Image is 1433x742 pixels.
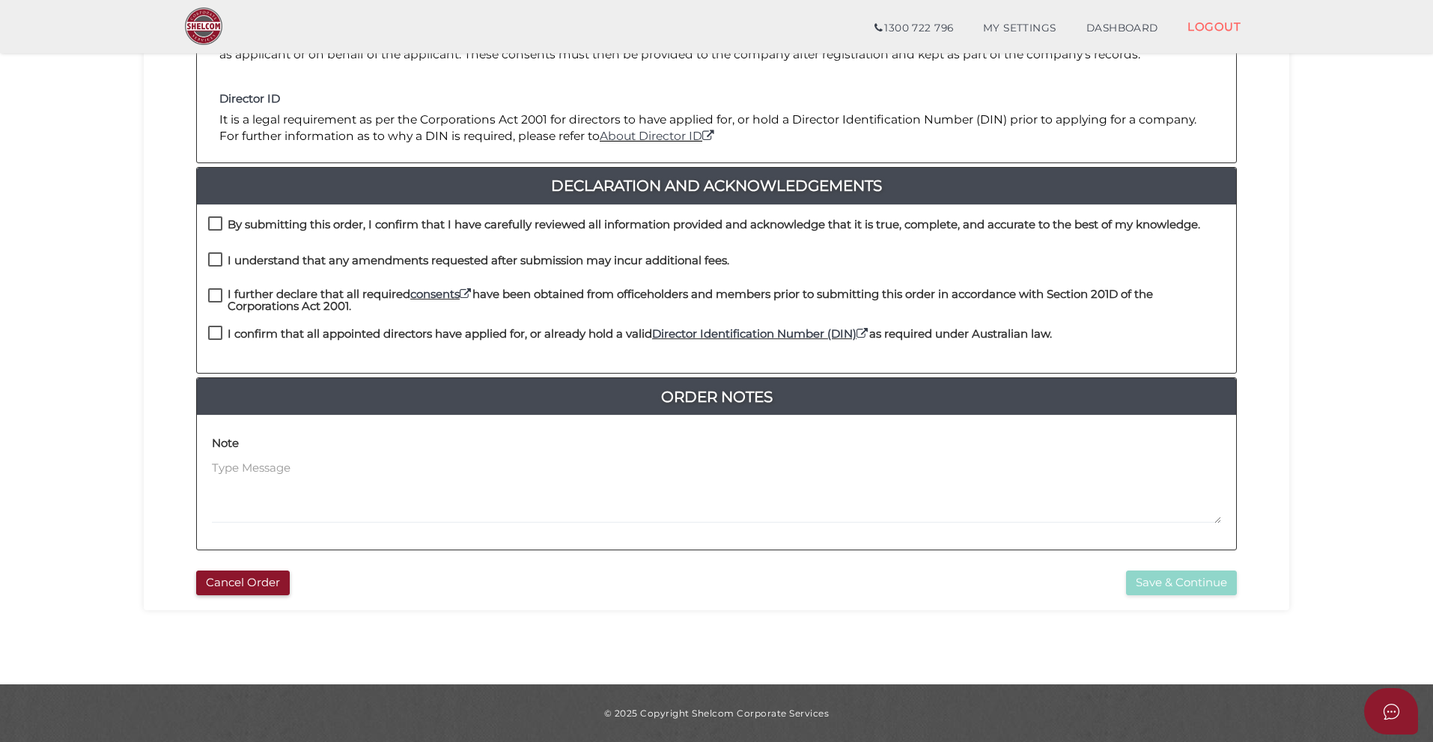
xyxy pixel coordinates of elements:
button: Open asap [1364,688,1418,735]
a: Declaration And Acknowledgements [197,174,1236,198]
a: DASHBOARD [1071,13,1173,43]
h4: I understand that any amendments requested after submission may incur additional fees. [228,255,729,267]
button: Cancel Order [196,571,290,595]
a: consents [410,287,472,301]
button: Save & Continue [1126,571,1237,595]
a: LOGOUT [1172,11,1256,42]
a: About Director ID [600,129,716,143]
p: It is a legal requirement as per the Corporations Act 2001 for directors to have applied for, or ... [219,112,1214,145]
a: Order Notes [197,385,1236,409]
h4: Note [212,437,239,450]
h4: Director ID [219,93,1214,106]
h4: I confirm that all appointed directors have applied for, or already hold a valid as required unde... [228,328,1052,341]
h4: By submitting this order, I confirm that I have carefully reviewed all information provided and a... [228,219,1200,231]
a: Director Identification Number (DIN) [652,326,869,341]
h4: I further declare that all required have been obtained from officeholders and members prior to su... [228,288,1225,313]
a: MY SETTINGS [968,13,1071,43]
div: © 2025 Copyright Shelcom Corporate Services [155,707,1278,720]
a: 1300 722 796 [860,13,968,43]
